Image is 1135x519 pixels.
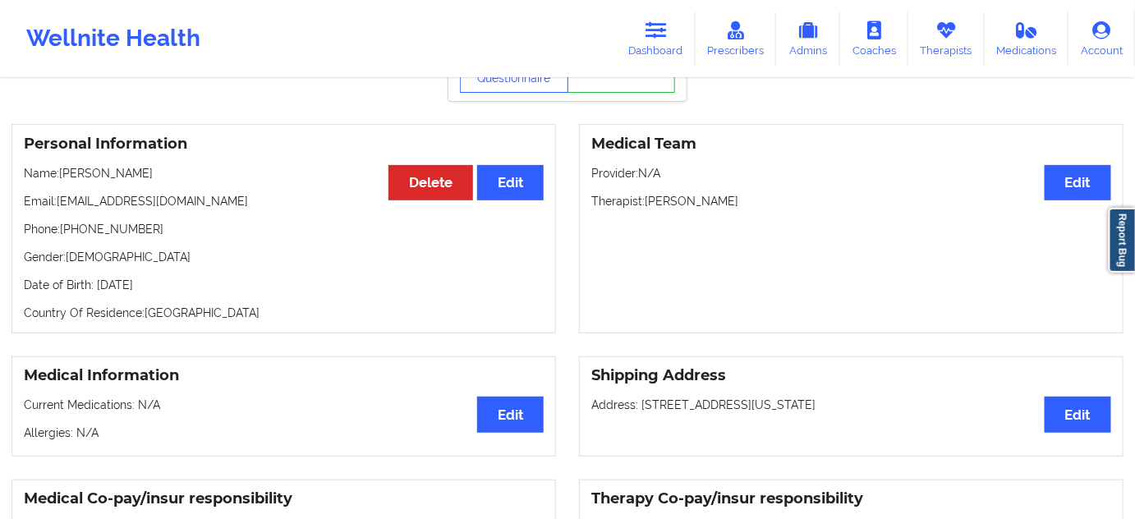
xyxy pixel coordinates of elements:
button: Delete [388,165,473,200]
h3: Medical Team [591,135,1111,154]
p: Date of Birth: [DATE] [24,277,544,293]
h3: Therapy Co-pay/insur responsibility [591,489,1111,508]
p: Address: [STREET_ADDRESS][US_STATE] [591,397,1111,413]
a: Coaches [840,11,908,66]
a: Therapists [908,11,985,66]
p: Phone: [PHONE_NUMBER] [24,221,544,237]
p: Allergies: N/A [24,425,544,441]
p: Email: [EMAIL_ADDRESS][DOMAIN_NAME] [24,193,544,209]
button: Edit [477,165,544,200]
button: Edit [1045,397,1111,432]
p: Therapist: [PERSON_NAME] [591,193,1111,209]
a: Medications [985,11,1069,66]
a: Prescribers [696,11,777,66]
a: Admins [776,11,840,66]
a: Dashboard [617,11,696,66]
p: Country Of Residence: [GEOGRAPHIC_DATA] [24,305,544,321]
p: Current Medications: N/A [24,397,544,413]
button: Edit [477,397,544,432]
p: Name: [PERSON_NAME] [24,165,544,181]
a: Report Bug [1109,208,1135,273]
a: Account [1068,11,1135,66]
h3: Medical Co-pay/insur responsibility [24,489,544,508]
p: Provider: N/A [591,165,1111,181]
h3: Personal Information [24,135,544,154]
h3: Medical Information [24,366,544,385]
button: Edit [1045,165,1111,200]
h3: Shipping Address [591,366,1111,385]
p: Gender: [DEMOGRAPHIC_DATA] [24,249,544,265]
